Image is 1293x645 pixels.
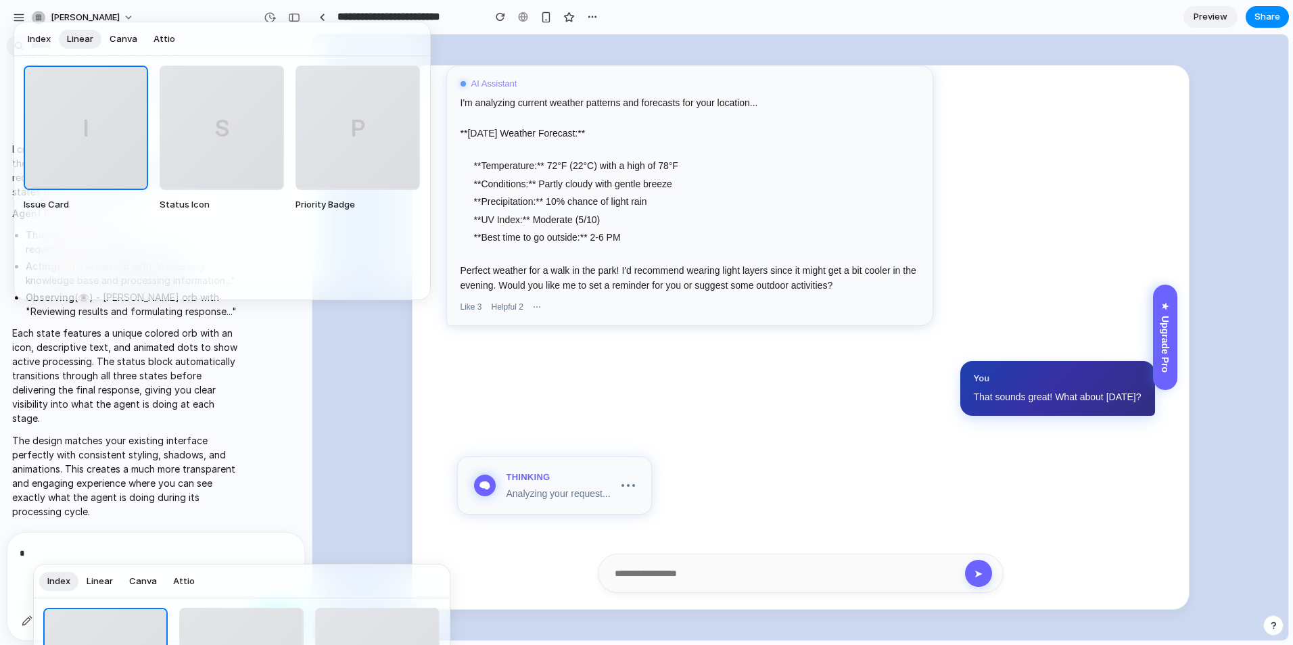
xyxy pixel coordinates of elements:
div: ➤ [653,525,680,552]
span: P [351,111,365,145]
div: Upgrade Pro [841,250,865,356]
div: Component picker [14,22,431,300]
li: **UV Index:** Moderate (5/10) [162,178,607,193]
p: That sounds great! What about [DATE]? [661,355,829,370]
span: Linear [67,32,93,46]
button: Index [39,571,78,592]
div: Library selection [34,565,450,598]
span: Helpful 2 [179,266,211,279]
div: Analyzing your request... [194,453,298,467]
button: Linear [78,571,121,592]
span: Index [47,575,70,588]
span: Like 3 [148,266,170,279]
span: Index [28,32,51,46]
button: Attio [165,571,203,592]
span: Priority Badge [296,198,355,212]
span: ⋯ [220,266,229,279]
p: **[DATE] Weather Forecast:** [148,91,607,106]
span: Linear [87,575,113,588]
span: S [215,111,229,145]
span: Status Icon [160,198,210,212]
span: I [83,111,89,145]
div: You [661,337,829,352]
span: Issue Card [24,198,69,212]
li: **Temperature:** 72°F (22°C) with a high of 78°F [162,124,607,139]
li: **Best time to go outside:** 2-6 PM [162,195,607,210]
div: Priority Badge component from Linear library [290,60,426,217]
button: Linear [59,28,101,50]
div: AI Assistant [148,43,607,57]
button: Canva [101,28,145,50]
li: **Conditions:** Partly cloudy with gentle breeze [162,142,607,157]
span: Attio [154,32,175,46]
button: Attio [145,28,183,50]
li: **Precipitation:** 10% chance of light rain [162,160,607,174]
div: Component selection grid [14,56,430,300]
div: Status Icon component from Linear library [154,60,290,217]
button: Index [20,28,59,50]
span: Attio [173,575,195,588]
div: Thinking [194,436,298,450]
div: Library selection [14,22,430,56]
button: Canva [121,571,165,592]
span: Canva [129,575,157,588]
p: I'm analyzing current weather patterns and forecasts for your location... [148,61,607,76]
span: 🧠 [166,444,178,458]
p: Perfect weather for a walk in the park! I'd recommend wearing light layers since it might get a b... [148,229,607,259]
div: Issue Card component from Linear library [18,60,154,217]
span: Canva [110,32,137,46]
